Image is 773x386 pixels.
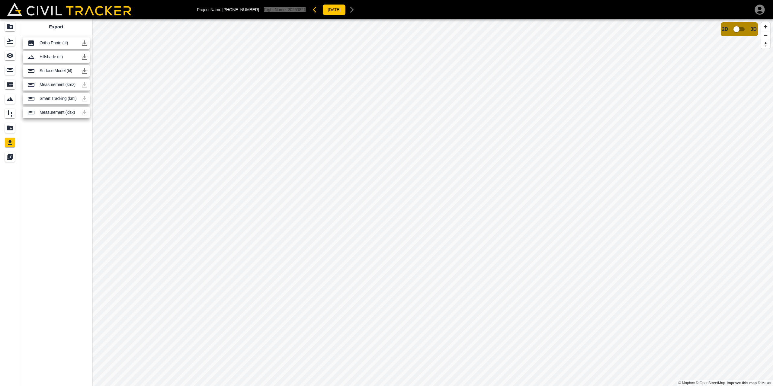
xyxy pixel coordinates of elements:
[761,31,770,40] button: Zoom out
[758,381,771,385] a: Maxar
[761,40,770,49] button: Reset bearing to north
[722,27,728,32] span: 2D
[727,381,757,385] a: Map feedback
[197,7,259,12] p: Project Name: [PHONE_NUMBER]
[264,7,306,12] p: Flight Name:
[288,7,306,12] span: 20250821
[696,381,725,385] a: OpenStreetMap
[322,4,345,15] button: [DATE]
[92,19,773,386] canvas: Map
[678,381,695,385] a: Mapbox
[761,22,770,31] button: Zoom in
[7,3,131,15] img: Civil Tracker
[751,27,757,32] span: 3D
